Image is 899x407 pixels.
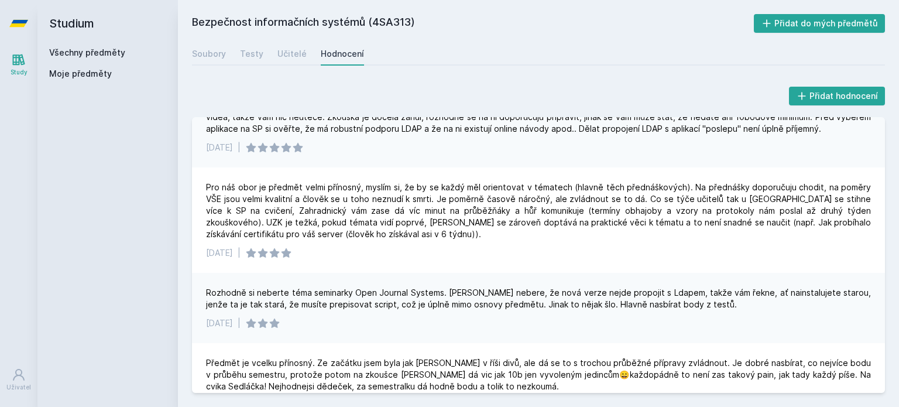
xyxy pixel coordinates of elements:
div: Pro náš obor je předmět velmi přínosný, myslím si, že by se každý měl orientovat v tématech (hlav... [206,182,871,240]
div: | [238,142,241,153]
button: Přidat hodnocení [789,87,886,105]
span: Moje předměty [49,68,112,80]
div: | [238,317,241,329]
div: [DATE] [206,247,233,259]
a: Učitelé [277,42,307,66]
div: Testy [240,48,263,60]
div: [DATE] [206,317,233,329]
div: Rozhodně si neberte téma seminarky Open Journal Systems. [PERSON_NAME] nebere, že nová verze nejd... [206,287,871,310]
a: Všechny předměty [49,47,125,57]
div: Uživatel [6,383,31,392]
div: Soubory [192,48,226,60]
div: Předmět je vcelku přínosný. Ze začátku jsem byla jak [PERSON_NAME] v říši divů, ale dá se to s tr... [206,357,871,392]
a: Testy [240,42,263,66]
div: [DATE] [206,142,233,153]
a: Study [2,47,35,83]
a: Hodnocení [321,42,364,66]
div: | [238,247,241,259]
a: Uživatel [2,362,35,398]
div: Study [11,68,28,77]
button: Přidat do mých předmětů [754,14,886,33]
div: Učitelé [277,48,307,60]
div: Hodnocení [321,48,364,60]
a: Soubory [192,42,226,66]
h2: Bezpečnost informačních systémů (4SA313) [192,14,754,33]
